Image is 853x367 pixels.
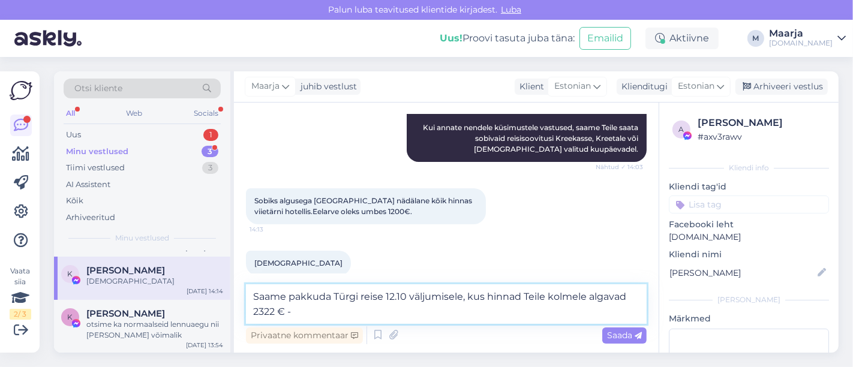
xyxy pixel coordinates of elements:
[187,287,223,296] div: [DATE] 14:14
[669,195,829,213] input: Lisa tag
[66,195,83,207] div: Kõik
[246,327,363,344] div: Privaatne kommentaar
[250,225,295,234] span: 14:13
[769,29,846,48] a: Maarja[DOMAIN_NAME]
[698,130,825,143] div: # axv3rawv
[440,31,575,46] div: Proovi tasuta juba täna:
[669,312,829,325] p: Märkmed
[66,129,81,141] div: Uus
[10,81,32,100] img: Askly Logo
[64,106,77,121] div: All
[10,309,31,320] div: 2 / 3
[735,79,828,95] div: Arhiveeri vestlus
[596,163,643,172] span: Nähtud ✓ 14:03
[679,125,684,134] span: a
[202,162,218,174] div: 3
[669,163,829,173] div: Kliendi info
[497,4,525,15] span: Luba
[86,319,223,341] div: otsime ka normaalseid lennuaegu nii [PERSON_NAME] võimalik
[617,80,668,93] div: Klienditugi
[515,80,544,93] div: Klient
[254,258,343,267] span: [DEMOGRAPHIC_DATA]
[669,218,829,231] p: Facebooki leht
[251,80,280,93] span: Maarja
[186,341,223,350] div: [DATE] 13:54
[115,233,169,243] span: Minu vestlused
[66,212,115,224] div: Arhiveeritud
[86,276,223,287] div: [DEMOGRAPHIC_DATA]
[254,196,474,216] span: Sobiks algusega [GEOGRAPHIC_DATA] nädälane kõik hinnas viietärni hotellis.Eelarve oleks umbes 1200€.
[440,32,462,44] b: Uus!
[86,265,165,276] span: Konstantin Peetsmann
[124,106,145,121] div: Web
[191,106,221,121] div: Socials
[698,116,825,130] div: [PERSON_NAME]
[669,231,829,243] p: [DOMAIN_NAME]
[296,80,357,93] div: juhib vestlust
[202,146,218,158] div: 3
[68,312,73,321] span: K
[66,179,110,191] div: AI Assistent
[669,294,829,305] div: [PERSON_NAME]
[10,266,31,320] div: Vaata siia
[645,28,719,49] div: Aktiivne
[669,181,829,193] p: Kliendi tag'id
[579,27,631,50] button: Emailid
[86,308,165,319] span: Karin Vahar
[66,146,128,158] div: Minu vestlused
[769,29,833,38] div: Maarja
[607,330,642,341] span: Saada
[66,162,125,174] div: Tiimi vestlused
[68,269,73,278] span: K
[669,266,815,279] input: Lisa nimi
[203,129,218,141] div: 1
[74,82,122,95] span: Otsi kliente
[747,30,764,47] div: M
[554,80,591,93] span: Estonian
[246,284,647,324] textarea: Saame pakkuda Türgi reise 12.10 väljumisele, kus hinnad Teile kolmele algavad 2322 € -
[669,248,829,261] p: Kliendi nimi
[769,38,833,48] div: [DOMAIN_NAME]
[678,80,714,93] span: Estonian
